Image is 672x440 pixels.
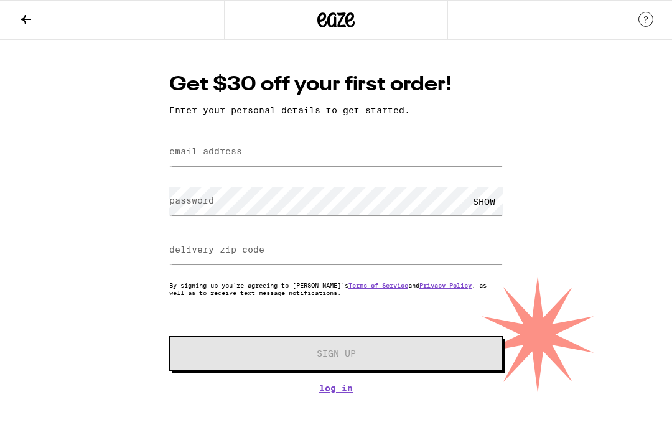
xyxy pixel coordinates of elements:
span: Sign Up [317,349,356,358]
input: delivery zip code [169,236,503,264]
a: Log In [169,383,503,393]
div: SHOW [465,187,503,215]
p: Enter your personal details to get started. [169,105,503,115]
label: email address [169,146,242,156]
label: password [169,195,214,205]
input: email address [169,138,503,166]
button: Sign Up [169,336,503,371]
a: Terms of Service [348,281,408,289]
h1: Get $30 off your first order! [169,71,503,99]
a: Privacy Policy [419,281,472,289]
label: delivery zip code [169,245,264,255]
p: By signing up you're agreeing to [PERSON_NAME]'s and , as well as to receive text message notific... [169,281,503,296]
